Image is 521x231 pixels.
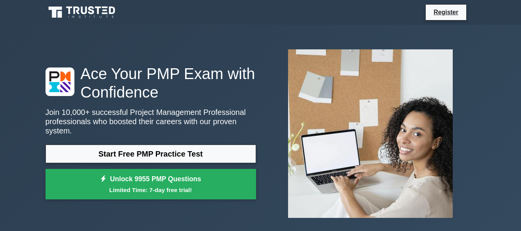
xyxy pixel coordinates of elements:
[46,169,256,200] a: Unlock 9955 PMP QuestionsLimited Time: 7-day free trial!
[46,64,256,101] h1: Ace Your PMP Exam with Confidence
[429,7,463,17] a: Register
[46,108,256,135] p: Join 10,000+ successful Project Management Professional professionals who boosted their careers w...
[46,145,256,163] a: Start Free PMP Practice Test
[55,185,246,194] small: Limited Time: 7-day free trial!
